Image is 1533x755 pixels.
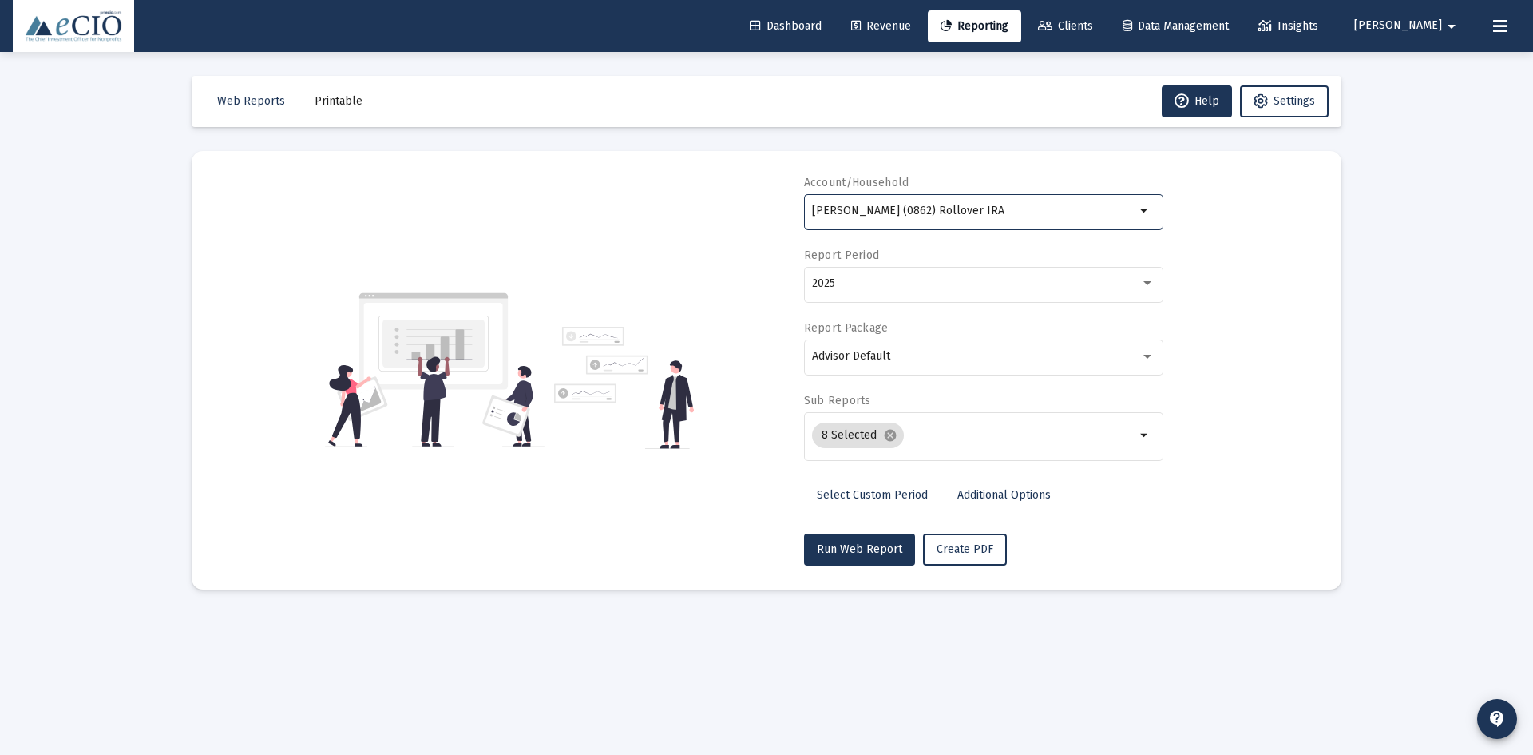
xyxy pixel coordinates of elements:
span: Printable [315,94,362,108]
mat-icon: contact_support [1487,709,1507,729]
label: Sub Reports [804,394,871,407]
label: Report Package [804,321,889,335]
span: 2025 [812,276,835,290]
span: Reporting [941,19,1008,33]
label: Account/Household [804,176,909,189]
mat-chip-list: Selection [812,419,1135,451]
img: Dashboard [25,10,122,42]
button: Printable [302,85,375,117]
mat-icon: arrow_drop_down [1442,10,1461,42]
span: Advisor Default [812,349,890,363]
span: Revenue [851,19,911,33]
input: Search or select an account or household [812,205,1135,217]
span: Help [1175,94,1219,108]
span: Run Web Report [817,542,902,556]
mat-chip: 8 Selected [812,423,904,448]
a: Insights [1246,10,1331,42]
span: Data Management [1123,19,1229,33]
span: Additional Options [957,488,1051,502]
button: Run Web Report [804,534,915,566]
mat-icon: arrow_drop_down [1135,201,1155,221]
a: Revenue [838,10,924,42]
button: Help [1162,85,1232,117]
span: Select Custom Period [817,488,928,502]
span: Dashboard [750,19,822,33]
span: Settings [1274,94,1315,108]
a: Data Management [1110,10,1242,42]
span: Insights [1258,19,1318,33]
button: Settings [1240,85,1329,117]
img: reporting-alt [554,327,694,449]
span: Create PDF [937,542,993,556]
a: Dashboard [737,10,834,42]
mat-icon: arrow_drop_down [1135,426,1155,445]
span: Web Reports [217,94,285,108]
span: Clients [1038,19,1093,33]
span: [PERSON_NAME] [1354,19,1442,33]
a: Clients [1025,10,1106,42]
button: Create PDF [923,534,1007,566]
label: Report Period [804,248,880,262]
button: Web Reports [204,85,298,117]
a: Reporting [928,10,1021,42]
button: [PERSON_NAME] [1335,10,1480,42]
mat-icon: cancel [883,428,897,443]
img: reporting [325,291,545,449]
